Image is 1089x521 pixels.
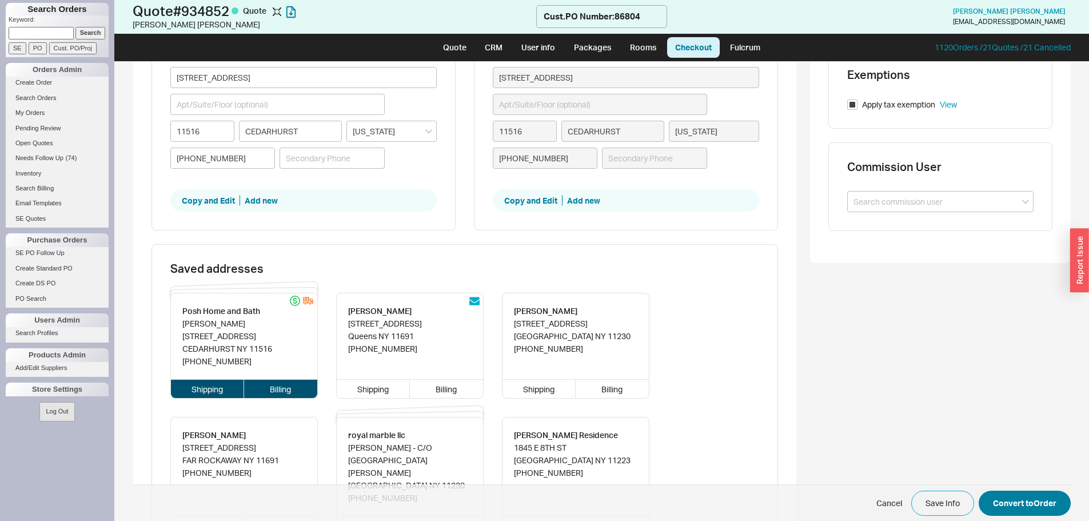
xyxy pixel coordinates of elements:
[935,42,1071,52] a: 1120Orders /21Quotes /21 Cancelled
[6,92,109,104] a: Search Orders
[514,454,631,467] div: [GEOGRAPHIC_DATA] NY 11223
[862,99,935,110] span: Apply tax exemption
[435,37,474,58] a: Quote
[6,277,109,289] a: Create DS PO
[6,168,109,180] a: Inventory
[493,148,598,169] input: Phone
[133,3,536,19] h1: Quote # 934852
[6,362,109,374] a: Add/Edit Suppliers
[6,263,109,275] a: Create Standard PO
[993,496,1056,510] span: Convert to Order
[876,498,902,509] span: Cancel
[514,330,631,343] div: [GEOGRAPHIC_DATA] NY 11230
[926,496,960,510] span: Save Info
[514,442,631,454] div: 1845 E 8TH ST
[514,317,631,330] div: [STREET_ADDRESS]
[847,100,857,110] input: Apply tax exemption
[182,195,240,206] button: Copy and Edit
[49,42,97,54] input: Cust. PO/Proj
[6,107,109,119] a: My Orders
[133,19,536,30] div: [PERSON_NAME] [PERSON_NAME]
[6,313,109,327] div: Users Admin
[979,491,1071,516] button: Convert toOrder
[15,125,61,132] span: Pending Review
[182,442,279,454] div: [STREET_ADDRESS]
[1022,200,1029,204] svg: open menu
[544,10,640,22] div: Cust. PO Number : 86804
[6,77,109,89] a: Create Order
[847,191,1034,212] input: Search commission user
[514,467,631,479] div: [PHONE_NUMBER]
[243,6,268,15] span: Quote
[493,121,557,142] input: Zip
[514,305,631,317] div: [PERSON_NAME]
[348,317,422,330] div: [STREET_ADDRESS]
[514,343,631,355] div: [PHONE_NUMBER]
[171,380,245,398] div: Shipping
[722,37,769,58] a: Fulcrum
[6,3,109,15] h1: Search Orders
[6,182,109,194] a: Search Billing
[567,195,600,206] button: Add new
[170,148,276,169] input: Phone
[6,197,109,209] a: Email Templates
[348,330,422,343] div: Queens NY 11691
[493,67,759,88] input: Street Address
[513,37,564,58] a: User info
[514,429,631,442] div: [PERSON_NAME] Residence
[953,18,1065,26] div: [EMAIL_ADDRESS][DOMAIN_NAME]
[66,154,77,161] span: ( 74 )
[911,491,974,516] button: Save Info
[15,154,63,161] span: Needs Follow Up
[348,442,472,454] div: [PERSON_NAME] - C/O
[6,383,109,396] div: Store Settings
[182,343,272,355] div: CEDARHURST NY 11516
[504,195,563,206] button: Copy and Edit
[6,137,109,149] a: Open Quotes
[280,148,385,169] input: Secondary Phone
[953,7,1066,15] a: [PERSON_NAME] [PERSON_NAME]
[6,63,109,77] div: Orders Admin
[245,195,278,206] button: Add new
[6,213,109,225] a: SE Quotes
[6,348,109,362] div: Products Admin
[182,454,279,467] div: FAR ROCKAWAY NY 11691
[348,343,422,355] div: [PHONE_NUMBER]
[622,37,665,58] a: Rooms
[182,317,272,330] div: [PERSON_NAME]
[182,355,272,368] div: [PHONE_NUMBER]
[182,330,272,343] div: [STREET_ADDRESS]
[170,94,385,115] input: Apt/Suite/Floor (optional)
[348,429,472,442] div: royal marble llc
[182,429,279,442] div: [PERSON_NAME]
[502,380,576,398] div: Shipping
[940,99,957,110] a: View
[170,263,759,275] h3: Saved addresses
[348,305,422,317] div: [PERSON_NAME]
[847,161,1034,173] h3: Commission User
[348,454,472,479] div: [GEOGRAPHIC_DATA][PERSON_NAME]
[847,69,1034,81] h3: Exemptions
[667,37,720,58] a: Checkout
[9,15,109,27] p: Keyword:
[576,380,649,398] div: Billing
[566,37,620,58] a: Packages
[6,327,109,339] a: Search Profiles
[244,380,317,398] div: Billing
[182,467,279,479] div: [PHONE_NUMBER]
[477,37,510,58] a: CRM
[493,94,707,115] input: Apt/Suite/Floor (optional)
[6,152,109,164] a: Needs Follow Up(74)
[170,67,437,88] input: Street Address
[602,148,707,169] input: Secondary Phone
[6,233,109,247] div: Purchase Orders
[425,129,432,134] svg: open menu
[239,121,342,142] input: City
[561,121,664,142] input: City
[29,42,47,54] input: PO
[39,402,74,421] button: Log Out
[170,121,235,142] input: Zip
[6,247,109,259] a: SE PO Follow Up
[348,479,472,492] div: [GEOGRAPHIC_DATA] NY 11230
